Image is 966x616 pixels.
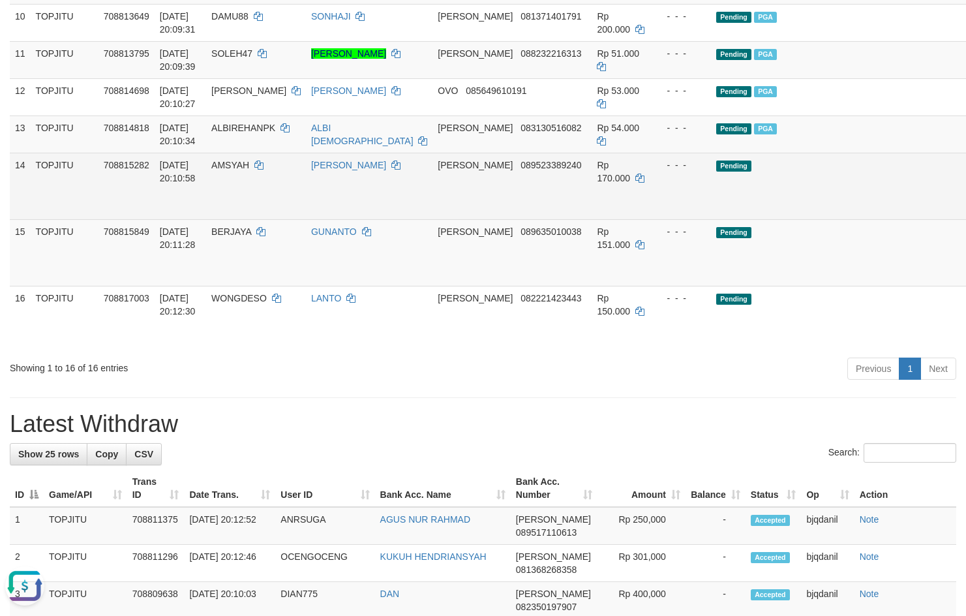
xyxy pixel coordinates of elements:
th: Bank Acc. Number: activate to sort column ascending [511,470,597,507]
div: - - - [656,84,706,97]
div: - - - [656,159,706,172]
th: Amount: activate to sort column ascending [597,470,686,507]
a: 1 [899,358,921,380]
span: 708814818 [104,123,149,133]
span: 708814698 [104,85,149,96]
th: Op: activate to sort column ascending [801,470,854,507]
span: Pending [716,49,751,60]
span: Show 25 rows [18,449,79,459]
span: [PERSON_NAME] [438,11,513,22]
td: 11 [10,41,31,78]
a: DAN [380,589,400,599]
span: [PERSON_NAME] [516,589,591,599]
span: 708813795 [104,48,149,59]
a: Note [860,589,879,599]
span: Copy 083130516082 to clipboard [521,123,581,133]
span: Rp 51.000 [597,48,639,59]
a: Next [920,358,956,380]
span: Pending [716,161,751,172]
a: Note [860,514,879,525]
span: Copy 082221423443 to clipboard [521,293,581,303]
span: [PERSON_NAME] [438,160,513,170]
span: [PERSON_NAME] [438,48,513,59]
span: Rp 170.000 [597,160,630,183]
span: Copy 089523389240 to clipboard [521,160,581,170]
span: [DATE] 20:12:30 [160,293,196,316]
span: PGA [754,12,777,23]
span: PGA [754,49,777,60]
th: Game/API: activate to sort column ascending [44,470,127,507]
td: [DATE] 20:12:46 [184,545,275,582]
td: ANRSUGA [275,507,374,545]
th: Action [854,470,956,507]
span: Copy 089517110613 to clipboard [516,527,577,538]
span: Pending [716,294,751,305]
label: Search: [828,443,956,463]
th: Trans ID: activate to sort column ascending [127,470,185,507]
span: PGA [754,86,777,97]
a: ALBI [DEMOGRAPHIC_DATA] [311,123,414,146]
span: [DATE] 20:09:39 [160,48,196,72]
span: Rp 150.000 [597,293,630,316]
span: PGA [754,123,777,134]
span: Copy [95,449,118,459]
span: 708813649 [104,11,149,22]
td: Rp 250,000 [597,507,686,545]
div: Showing 1 to 16 of 16 entries [10,356,393,375]
th: Status: activate to sort column ascending [746,470,802,507]
span: [PERSON_NAME] [516,551,591,562]
th: Bank Acc. Name: activate to sort column ascending [375,470,511,507]
span: OVO [438,85,458,96]
a: [PERSON_NAME] [311,48,386,59]
td: TOPJITU [31,78,98,115]
span: Rp 151.000 [597,226,630,250]
h1: Latest Withdraw [10,411,956,437]
a: Previous [847,358,899,380]
div: - - - [656,47,706,60]
span: Pending [716,123,751,134]
td: TOPJITU [31,115,98,153]
span: [PERSON_NAME] [438,226,513,237]
span: 708815849 [104,226,149,237]
div: - - - [656,225,706,238]
span: [PERSON_NAME] [438,123,513,133]
span: [DATE] 20:10:58 [160,160,196,183]
input: Search: [864,443,956,463]
span: Rp 53.000 [597,85,639,96]
span: [DATE] 20:10:27 [160,85,196,109]
span: BERJAYA [211,226,251,237]
td: TOPJITU [44,545,127,582]
span: Accepted [751,515,790,526]
span: Pending [716,86,751,97]
span: Copy 085649610191 to clipboard [466,85,526,96]
span: [DATE] 20:10:34 [160,123,196,146]
span: 708817003 [104,293,149,303]
a: [PERSON_NAME] [311,160,386,170]
span: 708815282 [104,160,149,170]
span: [PERSON_NAME] [438,293,513,303]
a: LANTO [311,293,341,303]
span: Copy 088232216313 to clipboard [521,48,581,59]
span: ALBIREHANPK [211,123,275,133]
td: TOPJITU [31,41,98,78]
th: Balance: activate to sort column ascending [686,470,746,507]
a: KUKUH HENDRIANSYAH [380,551,487,562]
td: 13 [10,115,31,153]
th: ID: activate to sort column descending [10,470,44,507]
td: 708811296 [127,545,185,582]
div: - - - [656,121,706,134]
span: Pending [716,227,751,238]
span: [DATE] 20:09:31 [160,11,196,35]
span: Pending [716,12,751,23]
span: DAMU88 [211,11,249,22]
td: TOPJITU [31,153,98,219]
span: WONGDESO [211,293,267,303]
span: Accepted [751,589,790,600]
span: Accepted [751,552,790,563]
td: TOPJITU [31,4,98,41]
td: 10 [10,4,31,41]
span: Rp 200.000 [597,11,630,35]
td: bjqdanil [801,507,854,545]
span: Copy 082350197907 to clipboard [516,602,577,612]
a: [PERSON_NAME] [311,85,386,96]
